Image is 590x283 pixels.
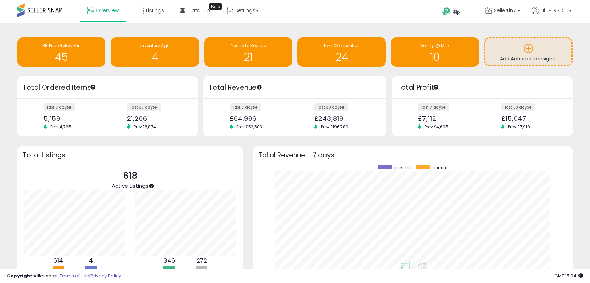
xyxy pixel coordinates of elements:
[297,37,385,67] a: Non Competitive 24
[314,115,374,122] div: £243,819
[418,115,477,122] div: £7,112
[494,7,516,14] span: SellerLink
[301,51,382,63] h1: 24
[140,43,169,49] span: Inventory Age
[314,103,348,111] label: last 30 days
[317,124,352,130] span: Prev: £196,789
[188,7,210,14] span: DataHub
[437,2,474,23] a: Help
[148,183,155,189] div: Tooltip anchor
[485,38,571,65] a: Add Actionable Insights
[7,273,121,280] div: seller snap | |
[394,51,475,63] h1: 10
[146,7,164,14] span: Listings
[442,7,451,16] i: Get Help
[433,165,448,171] span: current
[208,51,289,63] h1: 21
[197,256,207,265] b: 272
[500,55,557,62] span: Add Actionable Insights
[421,124,452,130] span: Prev: £4,605
[258,152,567,158] h3: Total Revenue - 7 days
[391,37,479,67] a: Selling @ Max 10
[233,124,266,130] span: Prev: £53,503
[114,51,195,63] h1: 4
[420,43,450,49] span: Selling @ Max
[112,182,148,189] span: Active Listings
[204,37,292,67] a: Needs to Reprice 21
[501,115,560,122] div: £15,047
[451,9,460,15] span: Help
[554,273,583,279] span: 2025-09-17 15:04 GMT
[418,103,449,111] label: last 7 days
[23,83,193,92] h3: Total Ordered Items
[7,273,32,279] strong: Copyright
[394,165,413,171] span: previous
[209,3,222,10] div: Tooltip anchor
[127,103,161,111] label: last 30 days
[256,84,263,90] div: Tooltip anchor
[44,115,103,122] div: 5,159
[53,256,63,265] b: 614
[231,43,266,49] span: Needs to Reprice
[532,7,572,23] a: Hi [PERSON_NAME]
[17,37,105,67] a: BB Price Below Min 45
[130,124,160,130] span: Prev: 18,874
[90,273,121,279] a: Privacy Policy
[111,37,199,67] a: Inventory Age 4
[89,256,93,265] b: 4
[112,169,148,183] p: 618
[501,103,535,111] label: last 30 days
[433,84,439,90] div: Tooltip anchor
[208,83,381,92] h3: Total Revenue
[44,103,75,111] label: last 7 days
[230,115,290,122] div: £64,996
[397,83,567,92] h3: Total Profit
[230,103,261,111] label: last 7 days
[21,51,102,63] h1: 45
[47,124,75,130] span: Prev: 4,765
[163,256,175,265] b: 346
[127,115,186,122] div: 21,266
[96,7,119,14] span: Overview
[60,273,89,279] a: Terms of Use
[541,7,567,14] span: Hi [PERSON_NAME]
[42,43,81,49] span: BB Price Below Min
[504,124,533,130] span: Prev: £7,910
[90,84,96,90] div: Tooltip anchor
[23,152,237,158] h3: Total Listings
[324,43,359,49] span: Non Competitive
